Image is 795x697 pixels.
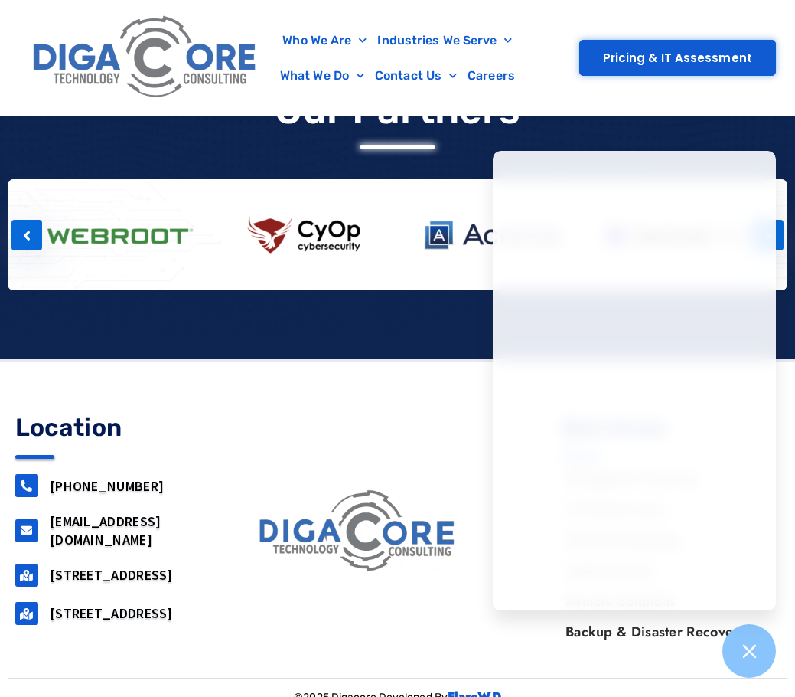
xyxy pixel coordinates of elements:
[228,206,383,263] img: CyOp Cybersecurity
[579,40,776,76] a: Pricing & IT Assessment
[462,58,520,93] a: Careers
[50,477,164,495] a: [PHONE_NUMBER]
[372,23,517,58] a: Industries We Serve
[27,8,264,108] img: Digacore Logo
[493,151,776,610] iframe: Chatgenie Messenger
[50,512,161,548] a: [EMAIL_ADDRESS][DOMAIN_NAME]
[15,519,38,542] a: support@digacore.com
[370,58,462,93] a: Contact Us
[50,566,173,584] a: [STREET_ADDRESS]
[277,23,372,58] a: Who We Are
[253,485,464,578] img: digacore logo
[272,23,524,93] nav: Menu
[42,216,197,254] img: webroot logo
[15,564,38,587] a: 160 airport road, Suite 201, Lakewood, NJ, 08701
[15,602,38,625] a: 2917 Penn Forest Blvd, Roanoke, VA 24018
[275,58,370,93] a: What We Do
[603,52,752,64] span: Pricing & IT Assessment
[414,216,569,254] img: Acronis Logo
[15,415,234,440] h4: Location
[50,604,173,622] a: [STREET_ADDRESS]
[550,617,780,647] a: Backup & Disaster Recovery
[15,474,38,497] a: 732-646-5725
